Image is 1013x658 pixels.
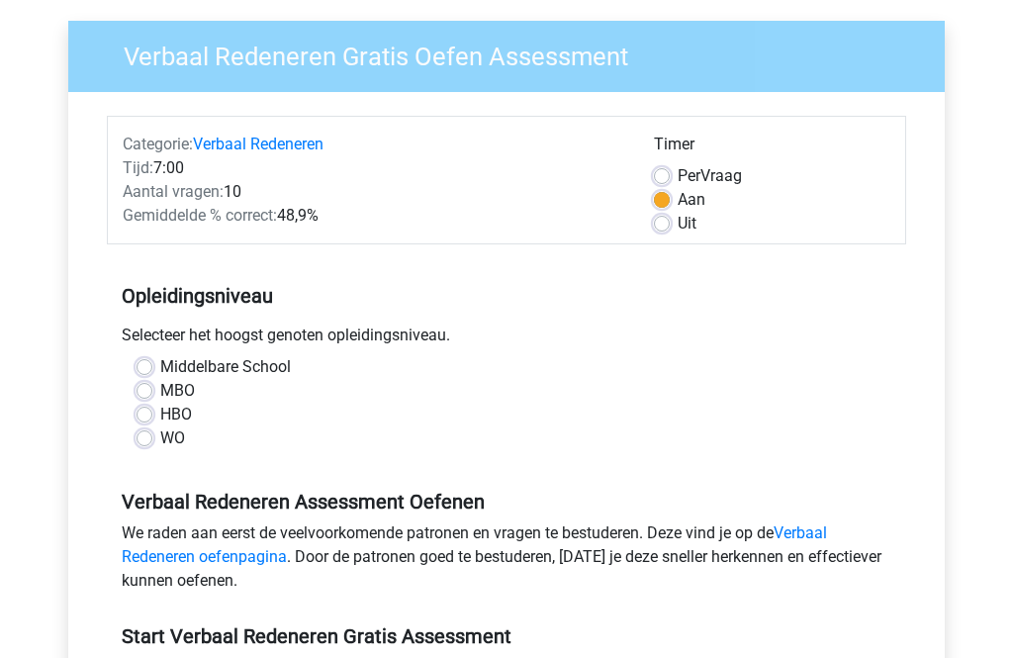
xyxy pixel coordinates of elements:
[160,403,192,426] label: HBO
[108,156,639,180] div: 7:00
[100,34,930,72] h3: Verbaal Redeneren Gratis Oefen Assessment
[122,490,891,514] h5: Verbaal Redeneren Assessment Oefenen
[678,212,696,235] label: Uit
[678,164,742,188] label: Vraag
[122,276,891,316] h5: Opleidingsniveau
[654,133,890,164] div: Timer
[678,188,705,212] label: Aan
[160,426,185,450] label: WO
[193,135,323,153] a: Verbaal Redeneren
[123,158,153,177] span: Tijd:
[107,521,906,601] div: We raden aan eerst de veelvoorkomende patronen en vragen te bestuderen. Deze vind je op de . Door...
[123,135,193,153] span: Categorie:
[122,624,891,648] h5: Start Verbaal Redeneren Gratis Assessment
[108,180,639,204] div: 10
[107,324,906,355] div: Selecteer het hoogst genoten opleidingsniveau.
[160,355,291,379] label: Middelbare School
[123,206,277,225] span: Gemiddelde % correct:
[160,379,195,403] label: MBO
[678,166,700,185] span: Per
[123,182,224,201] span: Aantal vragen:
[108,204,639,228] div: 48,9%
